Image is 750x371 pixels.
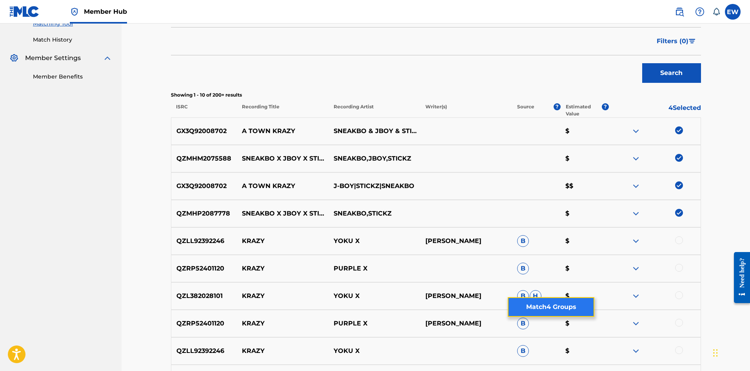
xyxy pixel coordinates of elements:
[171,209,237,218] p: QZMHP2087778
[329,209,420,218] p: SNEAKBO,STICKZ
[517,235,529,247] span: B
[631,181,641,191] img: expand
[171,181,237,191] p: GX3Q92008702
[642,63,701,83] button: Search
[236,103,328,117] p: Recording Title
[237,346,329,356] p: KRAZY
[237,236,329,246] p: KRAZY
[33,73,112,81] a: Member Benefits
[675,126,683,134] img: deselect
[171,236,237,246] p: QZLL92392246
[672,4,687,20] a: Public Search
[237,319,329,328] p: KRAZY
[237,264,329,273] p: KRAZY
[566,103,602,117] p: Estimated Value
[530,290,541,302] span: H
[329,236,420,246] p: YOKU X
[237,181,329,191] p: A TOWN KRAZY
[560,236,609,246] p: $
[237,209,329,218] p: SNEAKBO X JBOY X STICKZ - A TOWN KRAZY (MUSIC VIDEO) PRESSPLAY
[631,291,641,301] img: expand
[329,181,420,191] p: J-BOY|STICKZ|SNEAKBO
[560,126,609,136] p: $
[171,103,237,117] p: ISRC
[33,36,112,44] a: Match History
[329,126,420,136] p: SNEAKBO & JBOY & STICKZ
[713,341,718,365] div: Drag
[171,126,237,136] p: GX3Q92008702
[631,154,641,163] img: expand
[171,264,237,273] p: QZRP52401120
[517,318,529,329] span: B
[329,103,420,117] p: Recording Artist
[631,236,641,246] img: expand
[329,291,420,301] p: YOKU X
[517,345,529,357] span: B
[725,4,741,20] div: User Menu
[652,31,701,51] button: Filters (0)
[70,7,79,16] img: Top Rightsholder
[695,7,705,16] img: help
[560,291,609,301] p: $
[692,4,708,20] div: Help
[560,264,609,273] p: $
[9,53,19,63] img: Member Settings
[560,181,609,191] p: $$
[675,209,683,217] img: deselect
[237,291,329,301] p: KRAZY
[103,53,112,63] img: expand
[420,103,512,117] p: Writer(s)
[329,346,420,356] p: YOKU X
[171,346,237,356] p: QZLL92392246
[329,319,420,328] p: PURPLE X
[631,264,641,273] img: expand
[657,37,688,46] span: Filters ( 0 )
[609,103,701,117] p: 4 Selected
[517,103,534,117] p: Source
[25,53,81,63] span: Member Settings
[560,346,609,356] p: $
[237,126,329,136] p: A TOWN KRAZY
[9,6,40,17] img: MLC Logo
[712,8,720,16] div: Notifications
[631,319,641,328] img: expand
[517,290,529,302] span: B
[675,181,683,189] img: deselect
[560,319,609,328] p: $
[689,39,696,44] img: filter
[602,103,609,110] span: ?
[33,20,112,28] a: Matching Tool
[171,291,237,301] p: QZL382028101
[560,154,609,163] p: $
[675,154,683,162] img: deselect
[171,91,701,99] p: Showing 1 - 10 of 200+ results
[675,7,684,16] img: search
[420,291,512,301] p: [PERSON_NAME]
[420,236,512,246] p: [PERSON_NAME]
[728,246,750,309] iframe: Resource Center
[171,154,237,163] p: QZMHM2075588
[517,263,529,274] span: B
[171,319,237,328] p: QZRP52401120
[554,103,561,110] span: ?
[84,7,127,16] span: Member Hub
[631,346,641,356] img: expand
[631,209,641,218] img: expand
[237,154,329,163] p: SNEAKBO X JBOY X STICKZ - A TOWN KRAZY PRESSPLAY
[631,126,641,136] img: expand
[508,297,594,317] button: Match4 Groups
[329,154,420,163] p: SNEAKBO,JBOY,STICKZ
[560,209,609,218] p: $
[329,264,420,273] p: PURPLE X
[420,319,512,328] p: [PERSON_NAME]
[711,333,750,371] iframe: Chat Widget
